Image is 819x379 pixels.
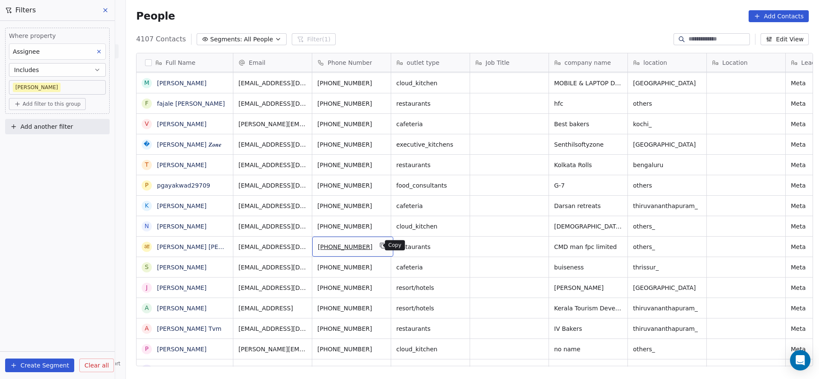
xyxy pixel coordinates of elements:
span: thiruvananthapuram_ [633,202,701,210]
span: CMD man fpc limited [554,243,622,251]
span: kochi_ [633,120,701,128]
div: outlet type [391,53,470,72]
span: 4107 Contacts [136,34,186,44]
span: cloud_kitchen [396,222,465,231]
span: [PHONE_NUMBER] [317,202,386,210]
div: Location [707,53,785,72]
span: thiruvananthapuram_ [633,304,701,312]
span: [PERSON_NAME][EMAIL_ADDRESS][DOMAIN_NAME] [238,120,307,128]
span: zafran [554,365,622,374]
span: [PHONE_NUMBER] [317,79,386,87]
span: [PHONE_NUMBER] [317,99,386,108]
span: cafeteria [396,202,465,210]
span: restaurants [396,365,465,374]
span: Location [722,58,747,67]
div: p [145,181,148,190]
span: restaurants [396,243,465,251]
span: [EMAIL_ADDRESS][DOMAIN_NAME] [238,222,307,231]
span: [EMAIL_ADDRESS][DOMAIN_NAME] [238,181,307,190]
span: food_consultants [396,181,465,190]
span: cafeteria [396,263,465,272]
a: [PERSON_NAME] [157,121,206,127]
span: [EMAIL_ADDRESS][DOMAIN_NAME] [238,140,307,149]
span: hfc [554,99,622,108]
span: [PHONE_NUMBER] [317,345,386,353]
span: others_ [633,345,701,353]
div: V [145,119,149,128]
span: Segments: [210,35,242,44]
span: [EMAIL_ADDRESS][DOMAIN_NAME] [238,284,307,292]
div: Job Title [470,53,549,72]
a: [PERSON_NAME] [PERSON_NAME] [157,243,258,250]
span: resort/hotels [396,284,465,292]
div: M [144,78,149,87]
span: restaurants [396,324,465,333]
span: IV Bakers [554,324,622,333]
div: K [145,201,149,210]
span: [EMAIL_ADDRESS] [238,304,307,312]
a: [PERSON_NAME] [157,305,206,312]
div: Email [233,53,312,72]
span: [PHONE_NUMBER] [317,365,386,374]
a: [PERSON_NAME] [157,162,206,168]
span: thiruvananthapuram_ [633,324,701,333]
span: [PHONE_NUMBER] [317,120,386,128]
a: [PERSON_NAME] 𝒁𝒐𝒏𝒆 [157,141,221,148]
div: A [145,324,149,333]
span: [EMAIL_ADDRESS][DOMAIN_NAME] [238,99,307,108]
div: Phone Number [312,53,391,72]
a: [PERSON_NAME] [157,80,206,87]
div: f [145,99,148,108]
span: no name [554,345,622,353]
span: others_ [633,222,701,231]
span: Darsan retreats [554,202,622,210]
span: [GEOGRAPHIC_DATA] [633,79,701,87]
span: Kerala Tourism Development Corporation [554,304,622,312]
span: cloud_kitchen [396,79,465,87]
span: location [643,58,667,67]
a: [PERSON_NAME] Tvm [157,325,221,332]
span: others [633,99,701,108]
span: People [136,10,175,23]
a: [PERSON_NAME] [157,346,206,353]
span: [PHONE_NUMBER] [317,284,386,292]
p: Copy [388,242,401,249]
span: All People [244,35,273,44]
span: Phone Number [328,58,372,67]
div: J [146,283,148,292]
span: thrissur_ [633,263,701,272]
div: Open Intercom Messenger [790,350,810,370]
span: company name [564,58,611,67]
span: restaurants [396,99,465,108]
a: [PERSON_NAME] [157,284,206,291]
span: MOBILE & LAPTOP DOCTOR [554,79,622,87]
div: P [145,344,148,353]
a: pgayakwad29709 [157,182,210,189]
span: kannur_ [633,365,701,374]
div: N [145,222,149,231]
div: s [145,365,149,374]
div: Full Name [136,53,233,72]
a: [PERSON_NAME] [157,223,206,230]
span: bengaluru [633,161,701,169]
span: [DEMOGRAPHIC_DATA] [GEOGRAPHIC_DATA] [554,222,622,231]
button: Add Contacts [749,10,809,22]
span: [PERSON_NAME][EMAIL_ADDRESS][DOMAIN_NAME] [238,345,307,353]
span: executive_kitchens [396,140,465,149]
div: A [145,304,149,312]
span: [EMAIL_ADDRESS][DOMAIN_NAME] [238,202,307,210]
span: buiseness [554,263,622,272]
span: others_ [633,243,701,251]
span: [GEOGRAPHIC_DATA] [633,284,701,292]
span: [PHONE_NUMBER] [317,324,386,333]
span: Email [249,58,265,67]
div: T [145,160,149,169]
div: � [144,140,150,149]
span: [PHONE_NUMBER] [317,140,386,149]
a: [PERSON_NAME] kalluvalappil [157,366,246,373]
button: Edit View [761,33,809,45]
span: Senthilsoftyzone [554,140,622,149]
span: [PHONE_NUMBER] [317,222,386,231]
span: [EMAIL_ADDRESS][DOMAIN_NAME] [238,324,307,333]
a: fajale [PERSON_NAME] [157,100,225,107]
